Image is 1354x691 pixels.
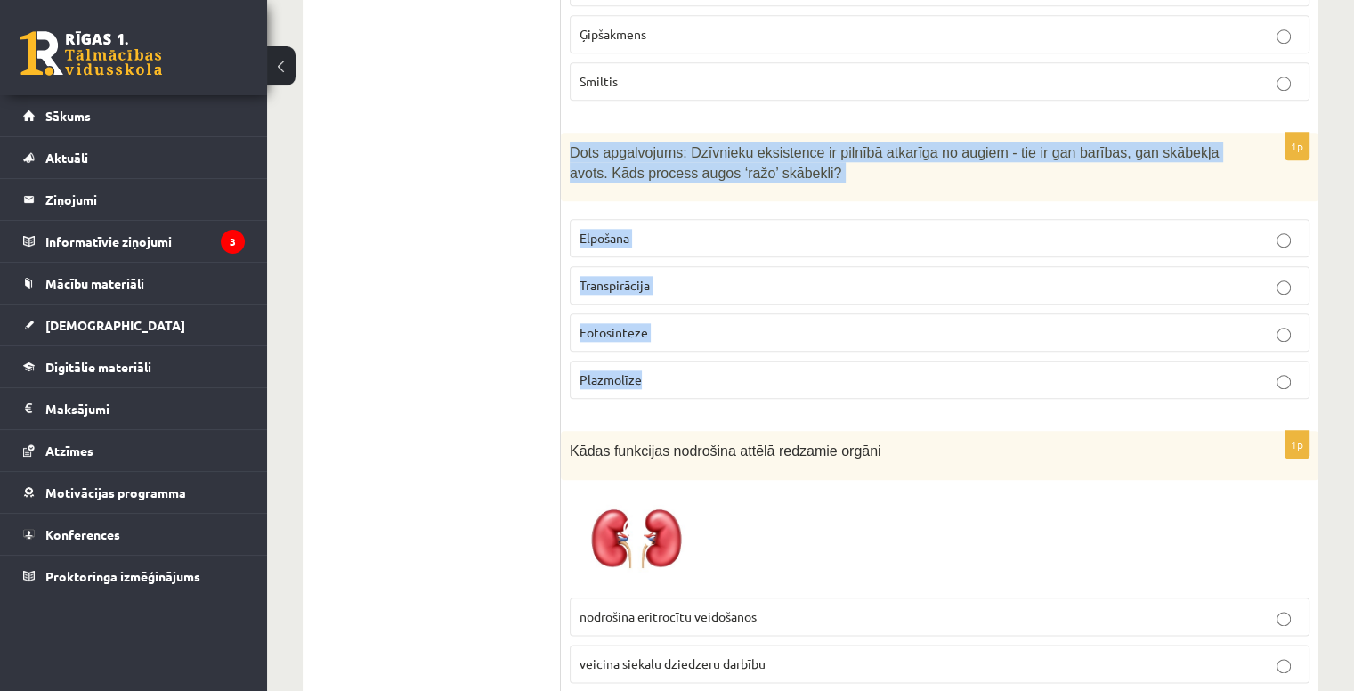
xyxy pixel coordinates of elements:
[45,179,245,220] legend: Ziņojumi
[1277,77,1291,91] input: Smiltis
[23,514,245,555] a: Konferences
[45,275,144,291] span: Mācību materiāli
[23,179,245,220] a: Ziņojumi
[570,489,703,589] img: 1.jpg
[1277,612,1291,626] input: nodrošina eritrocītu veidošanos
[45,443,93,459] span: Atzīmes
[23,346,245,387] a: Digitālie materiāli
[221,230,245,254] i: 3
[23,263,245,304] a: Mācību materiāli
[45,359,151,375] span: Digitālie materiāli
[1277,29,1291,44] input: Ģipšakmens
[45,317,185,333] span: [DEMOGRAPHIC_DATA]
[580,73,618,89] span: Smiltis
[23,221,245,262] a: Informatīvie ziņojumi3
[23,430,245,471] a: Atzīmes
[1277,233,1291,248] input: Elpošana
[570,145,1219,181] span: Dots apgalvojums: Dzīvnieku eksistence ir pilnībā atkarīga no augiem - tie ir gan barības, gan sk...
[23,137,245,178] a: Aktuāli
[580,324,648,340] span: Fotosintēze
[45,150,88,166] span: Aktuāli
[580,371,642,387] span: Plazmolīze
[20,31,162,76] a: Rīgas 1. Tālmācības vidusskola
[1277,659,1291,673] input: veicina siekalu dziedzeru darbību
[580,655,766,671] span: veicina siekalu dziedzeru darbību
[1285,132,1309,160] p: 1p
[23,305,245,345] a: [DEMOGRAPHIC_DATA]
[45,221,245,262] legend: Informatīvie ziņojumi
[45,108,91,124] span: Sākums
[570,443,881,459] span: Kādas funkcijas nodrošina attēlā redzamie orgāni
[45,526,120,542] span: Konferences
[45,484,186,500] span: Motivācijas programma
[1277,375,1291,389] input: Plazmolīze
[45,388,245,429] legend: Maksājumi
[1277,280,1291,295] input: Transpirācija
[23,95,245,136] a: Sākums
[45,568,200,584] span: Proktoringa izmēģinājums
[580,230,629,246] span: Elpošana
[580,26,646,42] span: Ģipšakmens
[23,472,245,513] a: Motivācijas programma
[1285,430,1309,459] p: 1p
[580,277,650,293] span: Transpirācija
[23,556,245,597] a: Proktoringa izmēģinājums
[23,388,245,429] a: Maksājumi
[580,608,757,624] span: nodrošina eritrocītu veidošanos
[1277,328,1291,342] input: Fotosintēze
